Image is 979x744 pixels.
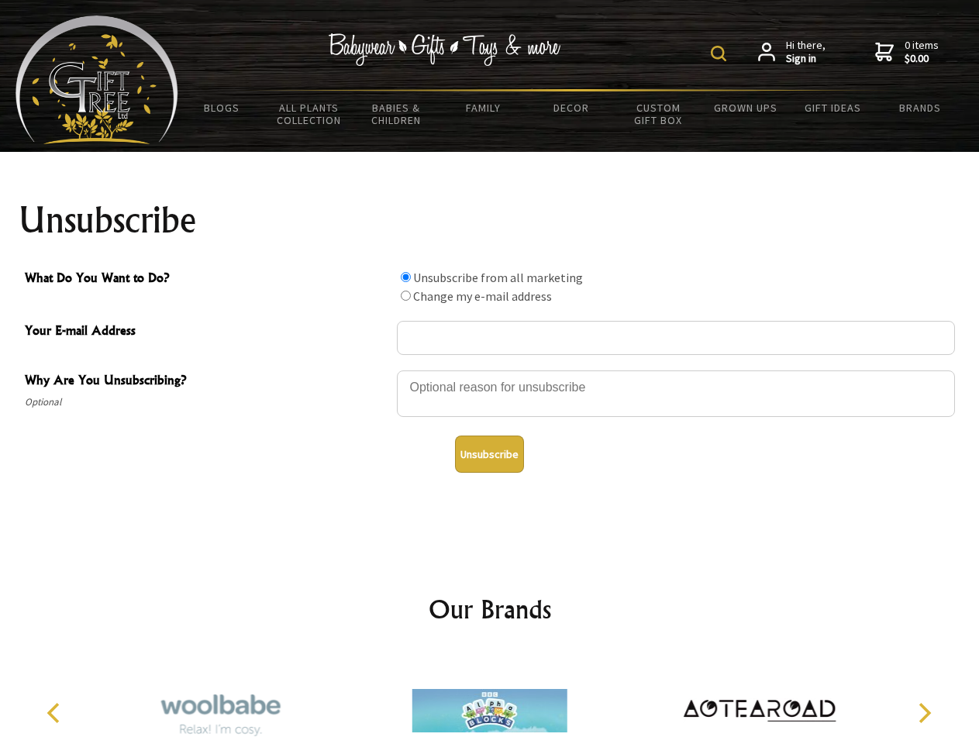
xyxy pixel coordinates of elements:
[786,39,826,66] span: Hi there,
[875,39,939,66] a: 0 items$0.00
[758,39,826,66] a: Hi there,Sign in
[401,291,411,301] input: What Do You Want to Do?
[397,321,955,355] input: Your E-mail Address
[413,288,552,304] label: Change my e-mail address
[455,436,524,473] button: Unsubscribe
[329,33,561,66] img: Babywear - Gifts - Toys & more
[31,591,949,628] h2: Our Brands
[39,696,73,730] button: Previous
[615,91,702,136] a: Custom Gift Box
[25,370,389,393] span: Why Are You Unsubscribing?
[711,46,726,61] img: product search
[905,52,939,66] strong: $0.00
[25,393,389,412] span: Optional
[440,91,528,124] a: Family
[401,272,411,282] input: What Do You Want to Do?
[907,696,941,730] button: Next
[877,91,964,124] a: Brands
[397,370,955,417] textarea: Why Are You Unsubscribing?
[702,91,789,124] a: Grown Ups
[25,268,389,291] span: What Do You Want to Do?
[527,91,615,124] a: Decor
[786,52,826,66] strong: Sign in
[19,201,961,239] h1: Unsubscribe
[178,91,266,124] a: BLOGS
[16,15,178,144] img: Babyware - Gifts - Toys and more...
[413,270,583,285] label: Unsubscribe from all marketing
[789,91,877,124] a: Gift Ideas
[905,38,939,66] span: 0 items
[353,91,440,136] a: Babies & Children
[266,91,353,136] a: All Plants Collection
[25,321,389,343] span: Your E-mail Address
